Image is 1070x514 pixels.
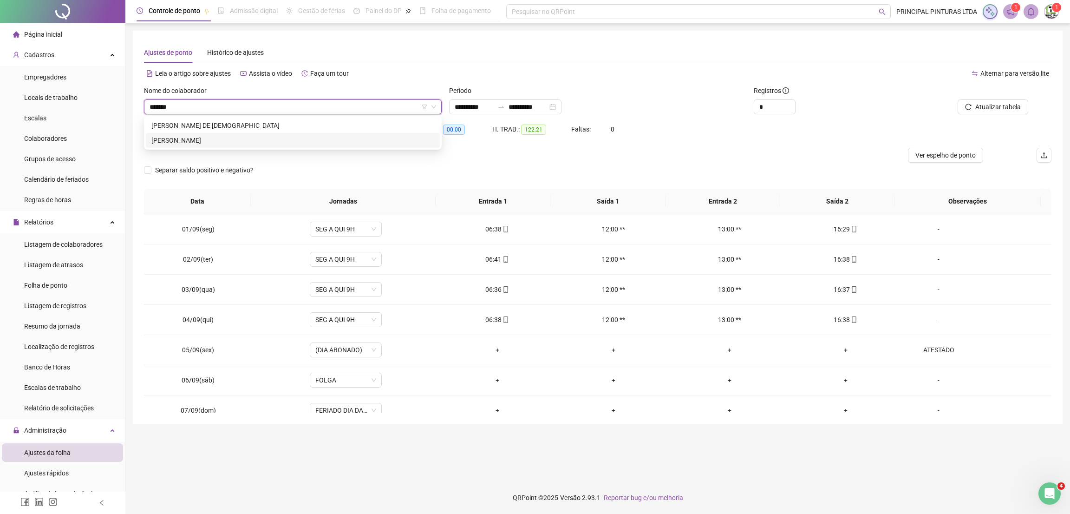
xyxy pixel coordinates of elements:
span: Escalas [24,114,46,122]
div: + [679,375,780,385]
span: SEG A QUI 9H [315,313,376,327]
div: + [447,345,548,355]
img: sparkle-icon.fc2bf0ac1784a2077858766a79e2daf3.svg [985,7,995,17]
span: Empregadores [24,73,66,81]
span: Escalas de trabalho [24,384,81,391]
span: 1 [1055,4,1058,11]
span: upload [1040,152,1048,159]
span: mobile [502,256,509,263]
div: + [679,405,780,415]
span: Assista o vídeo [249,70,292,77]
span: SEG A QUI 9H [315,222,376,236]
th: Saída 2 [780,189,895,214]
span: SEG A QUI 9H [315,252,376,266]
th: Entrada 1 [436,189,550,214]
button: Ver espelho de ponto [908,148,983,163]
span: Ajustes de ponto [144,49,192,56]
span: history [301,70,308,77]
span: youtube [240,70,247,77]
th: Observações [895,189,1041,214]
span: Grupos de acesso [24,155,76,163]
span: Relatórios [24,218,53,226]
th: Data [144,189,251,214]
span: mobile [850,286,857,293]
div: [PERSON_NAME] DE [DEMOGRAPHIC_DATA] [151,120,434,131]
span: bell [1027,7,1035,16]
span: 01/09(seg) [182,225,215,233]
span: Faça um tour [310,70,349,77]
span: user-add [13,52,20,58]
span: notification [1006,7,1015,16]
th: Jornadas [251,189,436,214]
span: 0 [611,125,614,133]
div: 16:38 [795,254,896,264]
span: Separar saldo positivo e negativo? [151,165,257,175]
span: down [431,104,437,110]
img: 8319 [1044,5,1058,19]
span: mobile [850,226,857,232]
span: Ver espelho de ponto [915,150,976,160]
span: file [13,219,20,225]
span: file-text [146,70,153,77]
div: + [795,405,896,415]
div: - [911,375,966,385]
span: Calendário de feriados [24,176,89,183]
div: MATHEUS VIEIRA BORGES MARTINS [146,133,440,148]
span: Cadastros [24,51,54,59]
span: mobile [502,286,509,293]
span: search [879,8,886,15]
span: 00:00 [443,125,465,135]
span: 07/09(dom) [181,407,216,414]
span: Resumo da jornada [24,323,80,330]
span: lock [13,427,20,434]
span: Ajustes rápidos [24,469,69,477]
span: Relatório de solicitações [24,404,94,412]
span: Análise de inconsistências [24,490,99,497]
span: file-done [218,7,224,14]
div: H. TRAB.: [492,124,571,135]
span: Localização de registros [24,343,94,350]
div: - [911,405,966,415]
span: mobile [502,226,509,232]
span: Locais de trabalho [24,94,78,101]
span: Banco de Horas [24,363,70,371]
span: info-circle [783,87,789,94]
span: facebook [20,497,30,507]
span: Listagem de atrasos [24,261,83,269]
th: Saída 1 [550,189,665,214]
span: Versão [560,494,581,501]
div: - [911,254,966,264]
div: 06:41 [447,254,548,264]
span: left [98,500,105,506]
span: FOLGA [315,373,376,387]
span: 06/09(sáb) [182,376,215,384]
span: pushpin [204,8,209,14]
div: 06:38 [447,224,548,234]
span: Listagem de registros [24,302,86,310]
div: + [563,405,664,415]
span: Controle de ponto [149,7,200,14]
button: Atualizar tabela [958,99,1028,114]
div: - [911,284,966,295]
div: + [447,375,548,385]
div: + [563,375,664,385]
div: ATESTADO [911,345,966,355]
span: Histórico de ajustes [207,49,264,56]
span: Folha de pagamento [431,7,491,14]
div: - [911,315,966,325]
span: Admissão digital [230,7,278,14]
span: Registros [754,86,789,96]
span: 02/09(ter) [183,256,213,263]
footer: QRPoint © 2025 - 2.93.1 - [125,481,1070,514]
div: MATHEUS ARAUJO DE DEUS [146,118,440,133]
span: dashboard [353,7,360,14]
span: FERIADO DIA DA INDEPENDÊNCIA [315,403,376,417]
span: 4 [1057,482,1065,490]
span: Administração [24,427,66,434]
div: + [679,345,780,355]
span: 03/09(qua) [182,286,215,293]
div: 16:29 [795,224,896,234]
span: Painel do DP [365,7,402,14]
div: 16:38 [795,315,896,325]
span: Alternar para versão lite [980,70,1049,77]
